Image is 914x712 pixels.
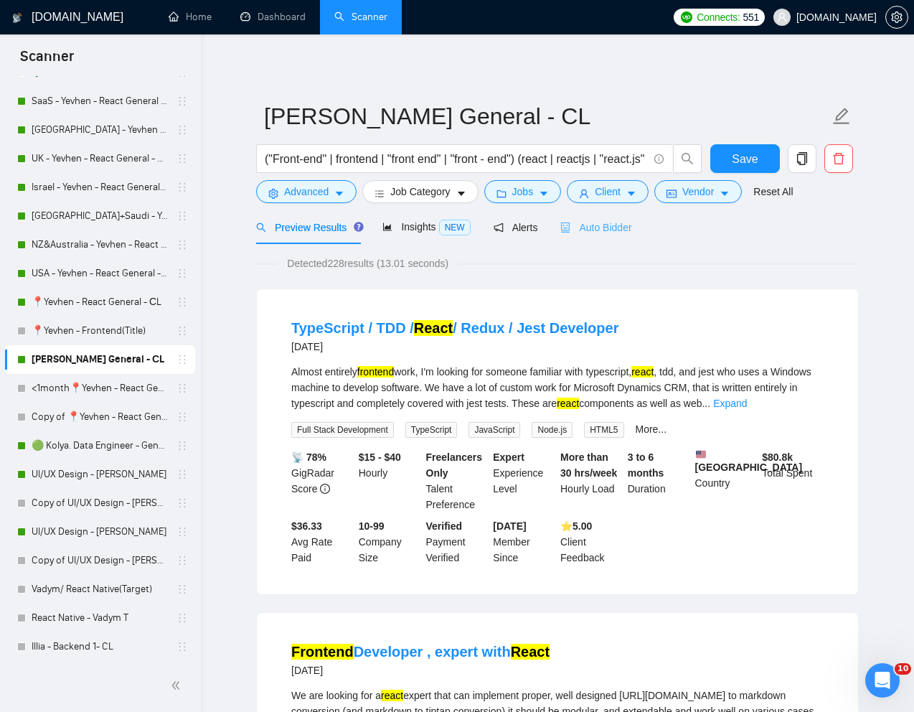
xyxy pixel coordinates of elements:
span: holder [176,383,188,394]
span: edit [832,107,851,126]
mark: React [414,320,453,336]
span: NEW [439,220,471,235]
div: Total Spent [759,449,826,512]
span: holder [176,526,188,538]
span: holder [176,440,188,451]
div: GigRadar Score [288,449,356,512]
a: Illia - Backend 1- CL [32,632,168,661]
b: Freelancers Only [426,451,483,479]
span: user [579,188,589,199]
span: holder [176,153,188,164]
span: holder [176,584,188,595]
span: holder [176,354,188,365]
div: Hourly Load [557,449,625,512]
button: Save [710,144,780,173]
a: UK - Yevhen - React General - СL [32,144,168,173]
mark: react [381,690,403,701]
span: Detected 228 results (13.01 seconds) [277,256,458,271]
span: Vendor [682,184,714,200]
div: Almost entirely work, I'm looking for someone familiar with typescript, , tdd, and jest who uses ... [291,364,824,411]
span: robot [560,222,570,233]
mark: react [631,366,654,378]
span: Client [595,184,621,200]
a: Vadym/ React Native(Target) [32,575,168,604]
a: USA - Yevhen - React General - СL [32,259,168,288]
span: holder [176,124,188,136]
span: copy [788,152,816,165]
button: delete [824,144,853,173]
div: Company Size [356,518,423,566]
a: Expand [713,398,747,409]
div: Country [692,449,760,512]
span: info-circle [654,154,664,164]
span: holder [176,411,188,423]
b: 3 to 6 months [628,451,664,479]
button: settingAdvancedcaret-down [256,180,357,203]
a: UI/UX Design - [PERSON_NAME] [32,460,168,489]
button: copy [788,144,816,173]
div: [DATE] [291,662,550,679]
a: searchScanner [334,11,387,23]
mark: frontend [357,366,394,378]
a: Copy of UI/UX Design - [PERSON_NAME] [32,546,168,575]
span: Job Category [390,184,450,200]
a: FrontendDeveloper , expert withReact [291,644,550,660]
button: userClientcaret-down [567,180,649,203]
span: TypeScript [405,422,458,438]
a: SaaS - Yevhen - React General - СL [32,87,168,116]
span: JavaScript [468,422,520,438]
div: Duration [625,449,692,512]
span: 551 [743,9,759,25]
img: logo [12,6,22,29]
a: NZ&Australia - Yevhen - React General - СL [32,230,168,259]
div: Tooltip anchor [352,220,365,233]
span: caret-down [626,188,636,199]
button: barsJob Categorycaret-down [362,180,478,203]
span: Insights [382,221,470,233]
b: $ 80.8k [762,451,793,463]
span: Scanner [9,46,85,76]
a: 📍Yevhen - React General - СL [32,288,168,317]
b: More than 30 hrs/week [560,451,617,479]
span: holder [176,469,188,480]
span: Full Stack Development [291,422,394,438]
a: More... [636,423,667,435]
span: notification [494,222,504,233]
button: idcardVendorcaret-down [654,180,742,203]
div: Payment Verified [423,518,491,566]
span: holder [176,497,188,509]
span: ... [702,398,710,409]
a: [GEOGRAPHIC_DATA] - Yevhen - React General - СL [32,116,168,144]
span: Auto Bidder [560,222,631,233]
button: setting [885,6,908,29]
span: Save [732,150,758,168]
b: $36.33 [291,520,322,532]
span: caret-down [720,188,730,199]
span: HTML5 [584,422,623,438]
span: caret-down [539,188,549,199]
span: caret-down [334,188,344,199]
a: TypeScript / TDD /React/ Redux / Jest Developer [291,320,618,336]
mark: react [557,398,579,409]
img: upwork-logo.png [681,11,692,23]
a: <1month📍Yevhen - React General - СL [32,374,168,403]
span: info-circle [320,484,330,494]
b: Verified [426,520,463,532]
div: Avg Rate Paid [288,518,356,566]
a: Copy of 📍Yevhen - React General - СL [32,403,168,431]
mark: Frontend [291,644,354,660]
span: Jobs [512,184,534,200]
a: UI/UX Design - [PERSON_NAME] [32,517,168,546]
span: holder [176,325,188,337]
span: area-chart [382,222,392,232]
span: holder [176,555,188,566]
span: idcard [666,188,677,199]
span: search [256,222,266,233]
span: setting [886,11,908,23]
span: setting [268,188,278,199]
span: folder [496,188,507,199]
a: Reset All [753,184,793,200]
span: 10 [895,663,911,675]
a: React Native - Vadym T [32,604,168,632]
b: 10-99 [359,520,385,532]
